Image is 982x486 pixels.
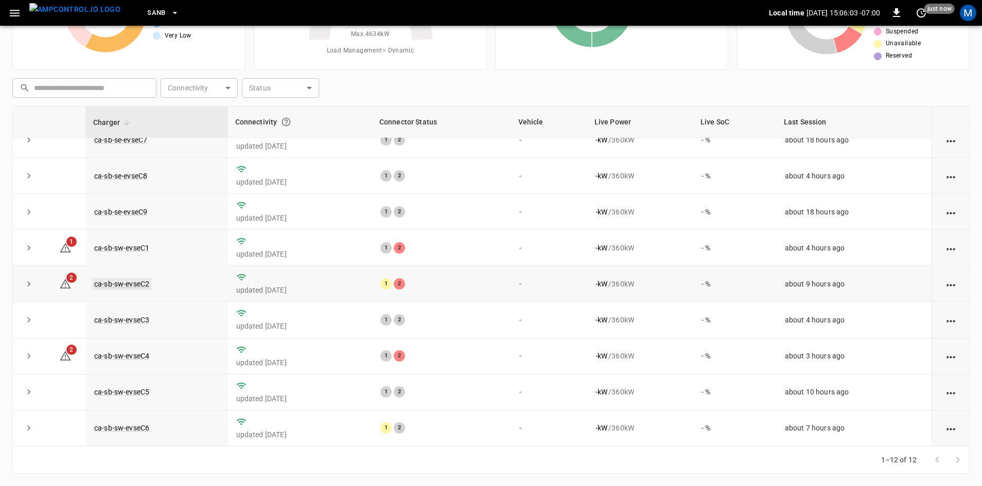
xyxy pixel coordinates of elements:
[924,4,955,14] span: just now
[394,206,405,218] div: 2
[595,135,685,145] div: / 360 kW
[236,213,364,223] p: updated [DATE]
[881,455,917,465] p: 1–12 of 12
[394,170,405,182] div: 2
[595,387,685,397] div: / 360 kW
[380,422,392,434] div: 1
[59,279,72,287] a: 2
[66,237,77,247] span: 1
[394,422,405,434] div: 2
[394,242,405,254] div: 2
[806,8,880,18] p: [DATE] 15:06:03 -07:00
[236,429,364,440] p: updated [DATE]
[511,106,587,138] th: Vehicle
[944,315,957,325] div: action cell options
[277,113,295,131] button: Connection between the charger and our software.
[777,302,932,338] td: about 4 hours ago
[351,29,390,40] span: Max. 4634 kW
[93,116,133,129] span: Charger
[380,350,392,362] div: 1
[21,276,37,292] button: expand row
[327,46,414,56] span: Load Management = Dynamic
[944,135,957,145] div: action cell options
[394,350,405,362] div: 2
[511,194,587,230] td: -
[777,158,932,194] td: about 4 hours ago
[380,314,392,326] div: 1
[21,204,37,220] button: expand row
[944,423,957,433] div: action cell options
[777,122,932,158] td: about 18 hours ago
[595,351,607,361] p: - kW
[944,351,957,361] div: action cell options
[29,3,120,16] img: ampcontrol.io logo
[21,132,37,148] button: expand row
[511,302,587,338] td: -
[94,316,149,324] a: ca-sb-sw-evseC3
[511,338,587,374] td: -
[235,113,365,131] div: Connectivity
[595,387,607,397] p: - kW
[587,106,693,138] th: Live Power
[595,315,607,325] p: - kW
[693,410,777,446] td: - %
[380,134,392,146] div: 1
[94,172,147,180] a: ca-sb-se-evseC8
[595,279,685,289] div: / 360 kW
[21,420,37,436] button: expand row
[886,51,912,61] span: Reserved
[394,134,405,146] div: 2
[380,278,392,290] div: 1
[511,410,587,446] td: -
[595,135,607,145] p: - kW
[693,230,777,266] td: - %
[236,357,364,368] p: updated [DATE]
[944,387,957,397] div: action cell options
[693,122,777,158] td: - %
[693,338,777,374] td: - %
[511,230,587,266] td: -
[595,171,607,181] p: - kW
[21,168,37,184] button: expand row
[595,243,685,253] div: / 360 kW
[693,158,777,194] td: - %
[21,240,37,256] button: expand row
[777,374,932,410] td: about 10 hours ago
[693,302,777,338] td: - %
[511,122,587,158] td: -
[380,386,392,398] div: 1
[394,386,405,398] div: 2
[944,279,957,289] div: action cell options
[595,423,685,433] div: / 360 kW
[511,158,587,194] td: -
[21,384,37,400] button: expand row
[236,249,364,259] p: updated [DATE]
[147,7,166,19] span: SanB
[94,136,147,144] a: ca-sb-se-evseC7
[59,243,72,251] a: 1
[777,338,932,374] td: about 3 hours ago
[777,266,932,302] td: about 9 hours ago
[380,242,392,254] div: 1
[777,230,932,266] td: about 4 hours ago
[94,352,149,360] a: ca-sb-sw-evseC4
[165,31,191,41] span: Very Low
[236,393,364,404] p: updated [DATE]
[94,208,147,216] a: ca-sb-se-evseC9
[511,374,587,410] td: -
[380,170,392,182] div: 1
[777,410,932,446] td: about 7 hours ago
[595,207,607,217] p: - kW
[21,312,37,328] button: expand row
[94,424,149,432] a: ca-sb-sw-evseC6
[94,244,149,252] a: ca-sb-sw-evseC1
[769,8,804,18] p: Local time
[236,321,364,331] p: updated [DATE]
[66,345,77,355] span: 2
[693,106,777,138] th: Live SoC
[777,194,932,230] td: about 18 hours ago
[511,266,587,302] td: -
[693,194,777,230] td: - %
[372,106,511,138] th: Connector Status
[595,243,607,253] p: - kW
